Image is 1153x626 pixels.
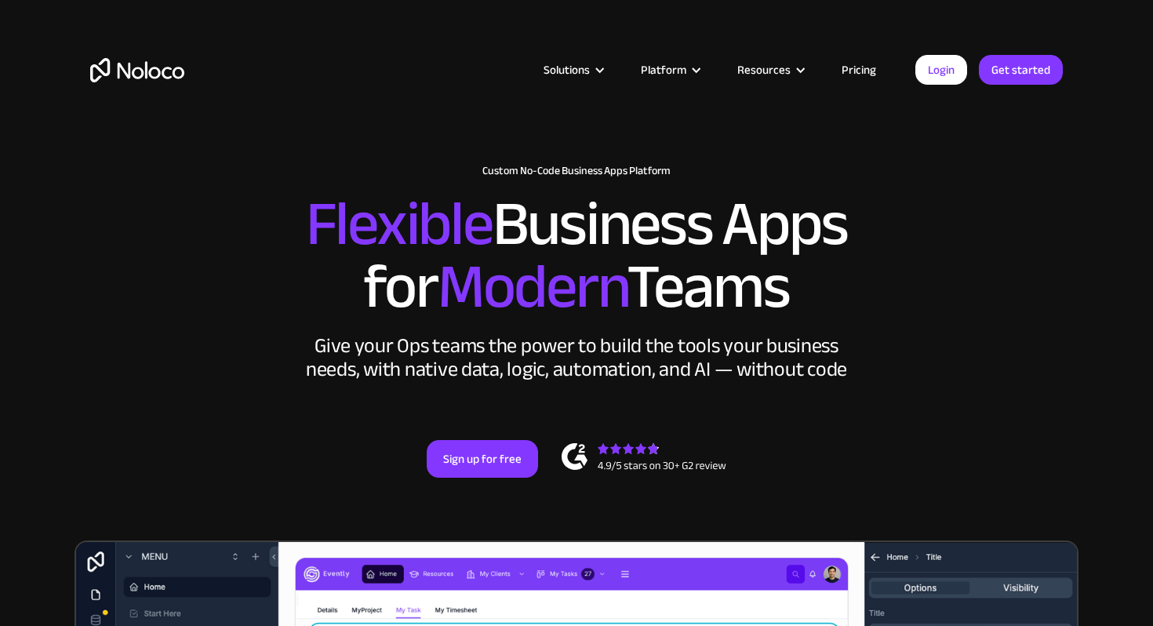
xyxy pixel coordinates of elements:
[524,60,621,80] div: Solutions
[822,60,896,80] a: Pricing
[302,334,851,381] div: Give your Ops teams the power to build the tools your business needs, with native data, logic, au...
[641,60,686,80] div: Platform
[544,60,590,80] div: Solutions
[915,55,967,85] a: Login
[427,440,538,478] a: Sign up for free
[718,60,822,80] div: Resources
[90,165,1063,177] h1: Custom No-Code Business Apps Platform
[90,58,184,82] a: home
[737,60,791,80] div: Resources
[621,60,718,80] div: Platform
[438,228,627,345] span: Modern
[979,55,1063,85] a: Get started
[90,193,1063,318] h2: Business Apps for Teams
[306,166,493,282] span: Flexible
